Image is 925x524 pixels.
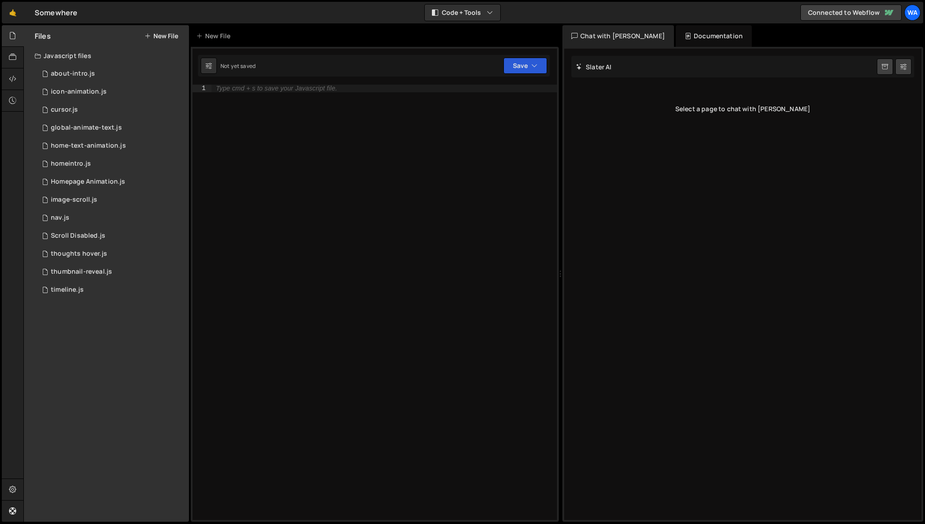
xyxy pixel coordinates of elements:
div: icon-animation.js [51,88,107,96]
div: 16169/43960.js [35,209,189,227]
div: 16169/43484.js [35,227,189,245]
div: 16169/43473.js [35,65,189,83]
div: homeintro.js [51,160,91,168]
a: Connected to Webflow [800,5,902,21]
div: thumbnail-reveal.js [51,268,112,276]
button: Save [503,58,547,74]
div: 16169/43492.js [35,191,189,209]
a: Wa [904,5,921,21]
div: Homepage Animation.js [51,178,125,186]
div: Scroll Disabled.js [51,232,105,240]
button: New File [144,32,178,40]
div: 16169/43632.js [35,245,189,263]
div: Somewhere [35,7,77,18]
div: cursor.js [51,106,78,114]
div: 16169/43650.js [35,281,189,299]
button: Code + Tools [425,5,500,21]
div: New File [196,32,234,41]
div: Select a page to chat with [PERSON_NAME] [571,91,914,127]
div: Type cmd + s to save your Javascript file. [216,85,337,92]
div: Chat with [PERSON_NAME] [562,25,674,47]
div: 16169/43896.js [35,119,189,137]
div: global-animate-text.js [51,124,122,132]
div: 16169/43943.js [35,263,189,281]
div: 16169/43836.js [35,137,189,155]
div: thoughts hover.js [51,250,107,258]
div: image-scroll.js [51,196,97,204]
div: 16169/45106.js [35,83,189,101]
h2: Slater AI [576,63,612,71]
div: nav.js [51,214,69,222]
div: 16169/43658.js [35,155,189,173]
div: Javascript files [24,47,189,65]
div: 16169/43539.js [35,173,189,191]
div: Documentation [676,25,752,47]
div: Not yet saved [220,62,256,70]
div: timeline.js [51,286,84,294]
div: 16169/43840.js [35,101,189,119]
div: home-text-animation.js [51,142,126,150]
a: 🤙 [2,2,24,23]
div: about-intro.js [51,70,95,78]
div: 1 [193,85,211,92]
h2: Files [35,31,51,41]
